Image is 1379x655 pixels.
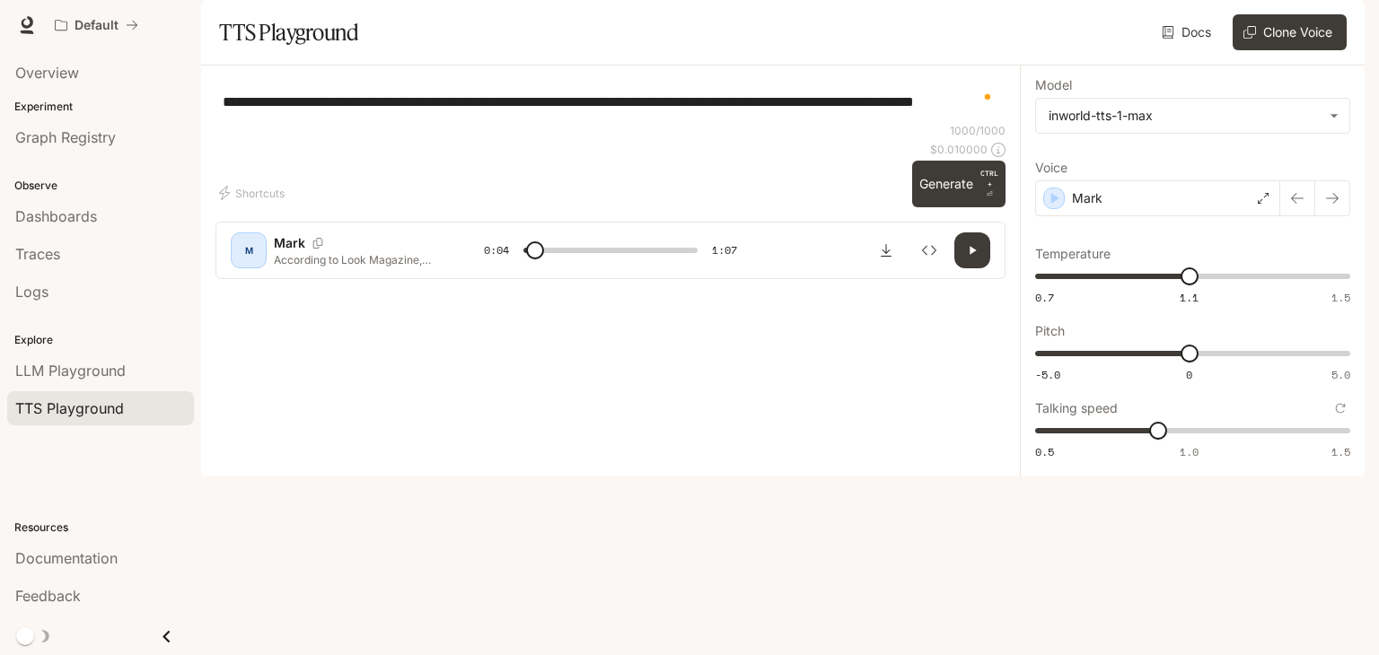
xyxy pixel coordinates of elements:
[305,238,330,249] button: Copy Voice ID
[223,92,998,112] textarea: To enrich screen reader interactions, please activate Accessibility in Grammarly extension settings
[484,241,509,259] span: 0:04
[911,232,947,268] button: Inspect
[1158,14,1218,50] a: Docs
[868,232,904,268] button: Download audio
[1035,402,1118,415] p: Talking speed
[1331,444,1350,459] span: 1.5
[1331,367,1350,382] span: 5.0
[1186,367,1192,382] span: 0
[1035,367,1060,382] span: -5.0
[1180,444,1199,459] span: 1.0
[1035,248,1111,260] p: Temperature
[1035,325,1065,337] p: Pitch
[980,168,998,200] p: ⏎
[234,236,263,265] div: M
[219,14,358,50] h1: TTS Playground
[1049,107,1321,125] div: inworld-tts-1-max
[75,18,119,33] p: Default
[1233,14,1347,50] button: Clone Voice
[215,179,292,207] button: Shortcuts
[1180,290,1199,305] span: 1.1
[47,7,146,43] button: All workspaces
[1035,444,1054,459] span: 0.5
[1331,398,1350,418] button: Reset to default
[1072,189,1102,207] p: Mark
[1331,290,1350,305] span: 1.5
[980,168,998,189] p: CTRL +
[1035,79,1072,92] p: Model
[712,241,737,259] span: 1:07
[912,161,1006,207] button: GenerateCTRL +⏎
[1036,99,1349,133] div: inworld-tts-1-max
[930,142,988,157] p: $ 0.010000
[274,252,441,267] p: According to Look Magazine, those flashes of brilliance forced [PERSON_NAME] to see her co-star d...
[274,234,305,252] p: Mark
[1035,290,1054,305] span: 0.7
[1035,162,1067,174] p: Voice
[950,123,1006,138] p: 1000 / 1000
